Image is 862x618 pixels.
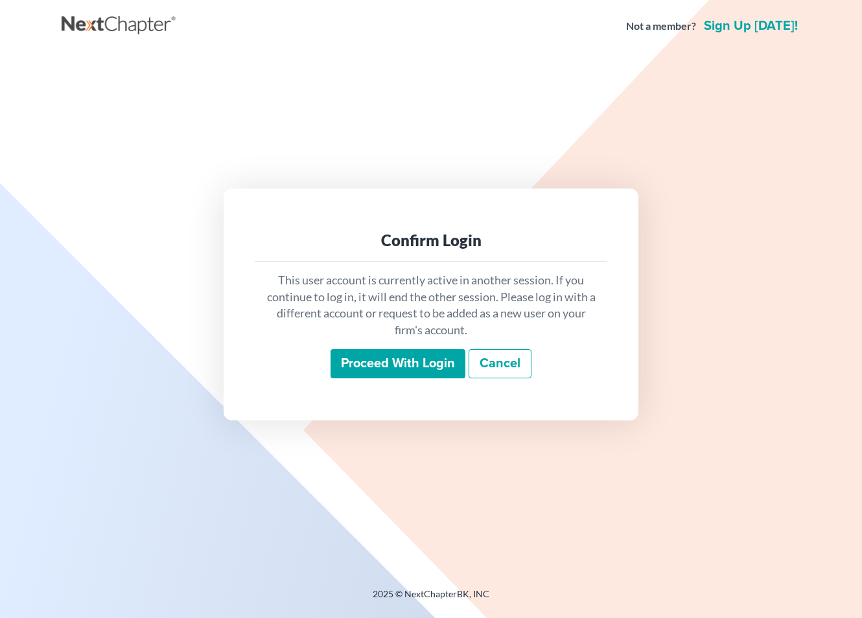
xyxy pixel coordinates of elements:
p: This user account is currently active in another session. If you continue to log in, it will end ... [265,272,597,339]
a: Cancel [469,349,531,379]
a: Sign up [DATE]! [701,19,800,32]
strong: Not a member? [626,19,696,34]
div: 2025 © NextChapterBK, INC [62,588,800,611]
div: Confirm Login [265,230,597,251]
input: Proceed with login [331,349,465,379]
